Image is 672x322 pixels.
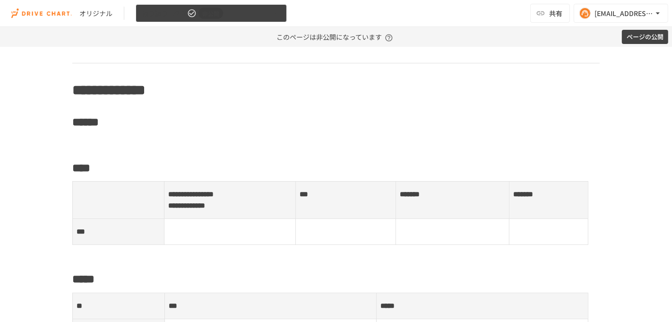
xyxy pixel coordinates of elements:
[530,4,570,23] button: 共有
[136,4,287,23] button: 振り返り_v2.0非公開
[198,9,223,18] span: 非公開
[622,30,668,44] button: ページの公開
[142,8,185,19] span: 振り返り_v2.0
[574,4,668,23] button: [EMAIL_ADDRESS][DOMAIN_NAME]
[277,27,396,47] p: このページは非公開になっています
[549,8,562,18] span: 共有
[11,6,72,21] img: i9VDDS9JuLRLX3JIUyK59LcYp6Y9cayLPHs4hOxMB9W
[594,8,653,19] div: [EMAIL_ADDRESS][DOMAIN_NAME]
[79,9,112,18] div: オリジナル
